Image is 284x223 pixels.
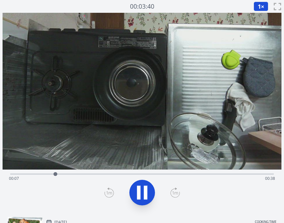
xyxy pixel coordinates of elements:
button: 1× [254,2,268,11]
a: 00:03:40 [130,2,154,11]
span: 00:07 [9,176,19,181]
span: 1 [258,3,261,10]
span: 00:38 [265,176,275,181]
